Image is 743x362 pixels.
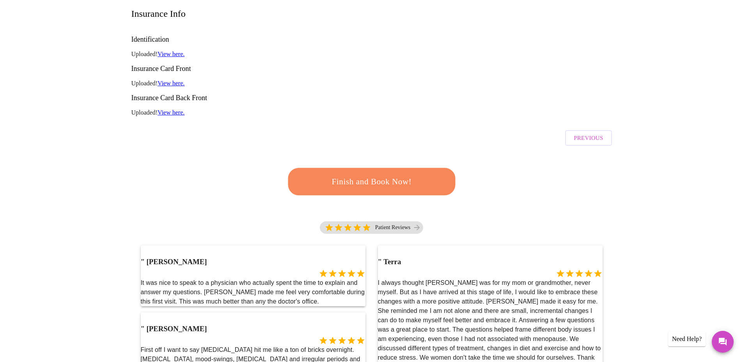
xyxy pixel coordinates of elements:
[131,51,612,58] p: Uploaded!
[712,331,734,353] button: Messages
[296,174,447,189] span: Finish and Book Now!
[320,221,424,238] a: 5 Stars Patient Reviews
[574,133,603,143] span: Previous
[141,278,365,306] p: It was nice to speak to a physician who actually spent the time to explain and answer my question...
[320,221,424,234] div: 5 Stars Patient Reviews
[131,80,612,87] p: Uploaded!
[158,80,184,87] a: View here.
[141,258,145,266] span: "
[131,65,612,73] h3: Insurance Card Front
[141,325,145,333] span: "
[378,258,382,266] span: "
[565,130,612,146] button: Previous
[378,258,401,266] h3: Terra
[284,167,459,196] button: Finish and Book Now!
[375,224,411,231] p: Patient Reviews
[131,94,612,102] h3: Insurance Card Back Front
[158,51,184,57] a: View here.
[131,9,186,19] h3: Insurance Info
[158,109,184,116] a: View here.
[131,109,612,116] p: Uploaded!
[141,258,207,266] h3: [PERSON_NAME]
[131,35,612,44] h3: Identification
[141,325,207,333] h3: [PERSON_NAME]
[668,332,706,346] div: Need Help?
